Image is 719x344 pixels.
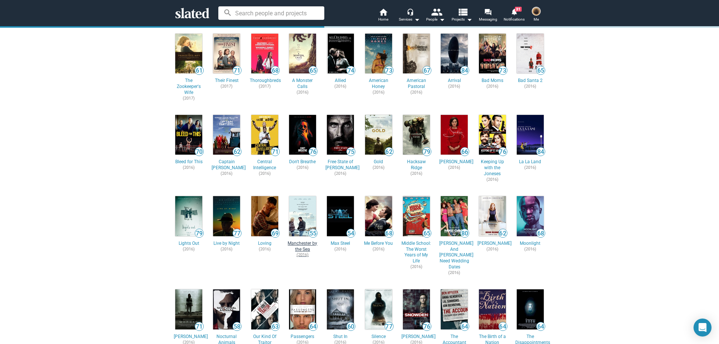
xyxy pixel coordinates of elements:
a: Shut In [325,288,355,331]
span: Central Intelligence [250,159,280,171]
a: American Pastoral [401,32,431,75]
span: (2016) [401,264,431,270]
span: 77 [385,323,393,331]
span: Shut In [325,334,355,340]
span: (2016) [364,247,394,252]
a: Their Finest(2017) [212,78,242,89]
span: (2016) [515,165,545,171]
a: La La Land(2016) [515,159,545,171]
mat-icon: arrow_drop_down [437,15,446,24]
a: Middle School: The Worst Years of My Life(2016) [401,241,431,270]
span: [PERSON_NAME] [439,159,469,165]
span: (2016) [439,165,469,171]
span: (2016) [174,165,204,171]
span: Allied [325,78,355,84]
span: (2016) [288,252,318,258]
a: Our Kind Of Traitor [250,288,280,331]
span: 76 [423,323,431,331]
div: Services [399,15,420,24]
a: La La Land [515,113,545,156]
span: 73 [385,67,393,74]
span: (2016) [288,90,318,95]
a: Passengers [288,288,318,331]
span: (2016) [477,84,507,89]
span: 76 [309,148,317,156]
img: A Monster Calls [289,34,316,74]
span: 62 [233,148,241,156]
img: Allied [327,34,354,74]
span: Silence [364,334,394,340]
span: (2016) [212,247,242,252]
span: 77 [233,230,241,237]
span: (2016) [401,90,431,95]
span: 66 [461,148,469,156]
span: (2017) [174,96,204,101]
img: Me Before You [365,196,392,236]
span: [PERSON_NAME] [477,241,507,247]
a: Manchester by the Sea [288,195,318,238]
a: Thoroughbreds(2017) [250,78,280,89]
a: Captain [PERSON_NAME](2016) [212,159,242,177]
a: Bad Moms [477,32,507,75]
a: Bad Santa 2 [515,32,545,75]
img: Moonlight [517,196,544,236]
div: People [426,15,445,24]
img: Miss Sloane [479,196,506,236]
img: The Disappointments Room [517,289,544,329]
span: Home [378,15,388,24]
a: The Accountant [439,288,469,331]
a: A Monster Calls [288,32,318,75]
img: Bad Santa 2 [517,34,544,74]
span: Free State of [PERSON_NAME] [325,159,355,171]
span: Messaging [479,15,497,24]
span: (2016) [477,247,507,252]
mat-icon: forum [484,8,491,15]
a: The Zookeeper's Wife(2017) [174,78,204,101]
a: Keeping Up with the Joneses [477,113,507,156]
span: [PERSON_NAME] [174,334,204,340]
mat-icon: notifications [510,8,518,15]
a: Snowden [401,288,431,331]
a: Captain Fantastic [212,113,242,156]
span: 84 [461,67,469,74]
mat-icon: headset_mic [407,8,413,15]
span: 62 [385,148,393,156]
img: Central Intelligence [251,115,278,155]
span: 71 [195,323,203,331]
img: The Zookeeper's Wife [175,34,202,74]
span: (2016) [250,171,280,177]
span: Don't Breathe [288,159,318,165]
img: Max Steel [327,196,354,236]
div: Open Intercom Messenger [694,319,712,337]
span: 64 [461,323,469,331]
a: Live by Night [212,195,242,238]
img: Keeping Up with the Joneses [479,115,506,155]
a: [PERSON_NAME](2016) [439,159,469,171]
button: People [422,7,449,24]
a: Jackie [439,113,469,156]
span: A Monster Calls [288,78,318,90]
a: Nocturnal Animals [212,288,242,331]
img: Don't Breathe [289,115,316,155]
span: 76 [499,148,507,156]
a: Their Finest [212,32,242,75]
a: American Honey(2016) [364,78,394,95]
span: 64 [309,323,317,331]
a: The Zookeeper's Wife [174,32,204,75]
mat-icon: arrow_drop_down [412,15,421,24]
img: The Birth of a Nation [479,289,506,329]
img: Captain Fantastic [213,115,240,155]
span: 60 [347,323,355,331]
span: Bleed for This [174,159,204,165]
span: Projects [452,15,472,24]
span: 65 [309,67,317,74]
span: 64 [499,323,507,331]
span: 70 [195,148,203,156]
span: (2016) [439,84,469,89]
a: Allied(2016) [325,78,355,89]
span: 63 [271,323,279,331]
span: (2016) [325,247,355,252]
span: Bad Santa 2 [515,78,545,84]
a: Central Intelligence(2016) [250,159,280,177]
a: Central Intelligence [250,113,280,156]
